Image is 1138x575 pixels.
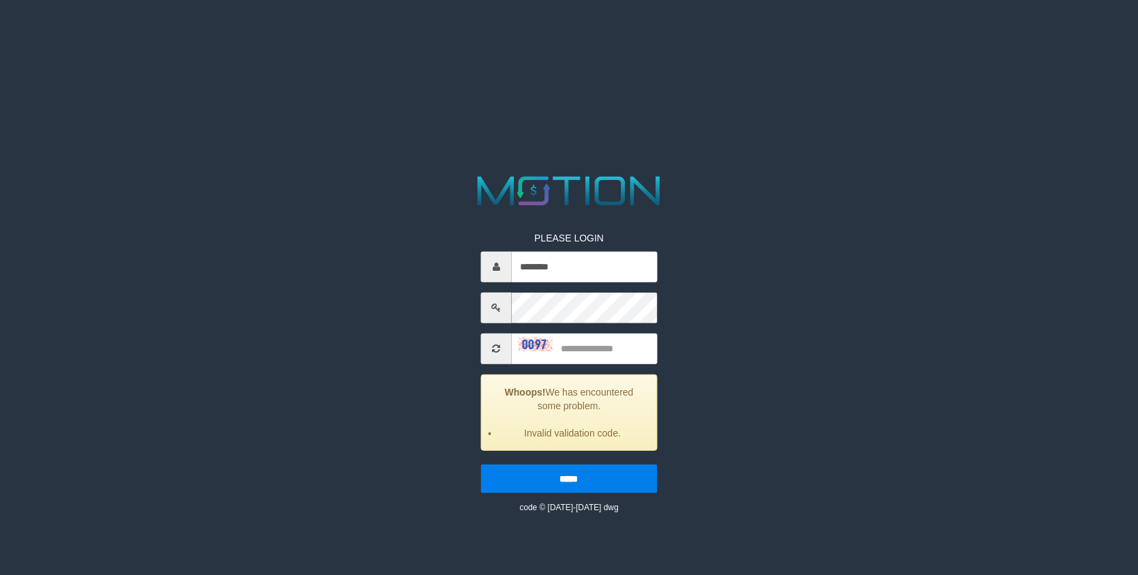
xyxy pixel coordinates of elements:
[519,502,618,512] small: code © [DATE]-[DATE] dwg
[481,231,657,244] p: PLEASE LOGIN
[481,374,657,450] div: We has encountered some problem.
[499,426,646,439] li: Invalid validation code.
[470,171,668,211] img: MOTION_logo.png
[505,386,546,397] strong: Whoops!
[519,338,553,351] img: captcha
